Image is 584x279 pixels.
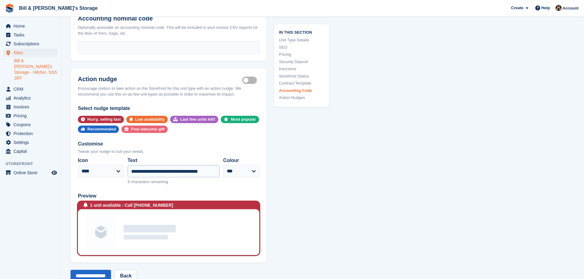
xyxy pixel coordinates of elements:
[3,138,58,147] a: menu
[5,4,14,13] img: stora-icon-8386f47178a22dfd0bd8f6a31ec36ba5ce8667c1dd55bd0f319d3a0aa187defe.svg
[13,22,50,30] span: Home
[279,58,324,65] a: Security Deposit
[541,5,550,11] span: Help
[13,103,50,111] span: Invoices
[131,126,165,133] div: Free welcome gift
[14,58,58,81] a: Bill & [PERSON_NAME]'s Storage - Hitchin, SG5 3RT
[135,116,165,123] div: Low availability
[13,31,50,39] span: Tasks
[13,94,50,102] span: Analytics
[86,217,116,247] img: Unit group image placeholder
[78,126,119,133] button: Recommended
[223,157,259,164] label: Colour
[13,129,50,138] span: Protection
[3,48,58,57] a: menu
[78,116,124,123] button: Hurry, selling fast
[279,37,324,43] a: Unit Type Details
[131,179,168,184] span: characters remaining
[3,31,58,39] a: menu
[13,120,50,129] span: Coupons
[3,129,58,138] a: menu
[78,76,242,83] h2: Action nudge
[51,169,58,176] a: Preview store
[13,40,50,48] span: Subscriptions
[279,66,324,72] a: Insurance
[87,116,121,123] div: Hurry, selling fast
[13,48,50,57] span: Sites
[3,168,58,177] a: menu
[511,5,523,11] span: Create
[78,192,259,200] div: Preview
[90,202,173,209] div: 1 unit available - Call [PHONE_NUMBER]
[279,87,324,93] a: Accounting Code
[78,157,124,164] label: Icon
[13,138,50,147] span: Settings
[78,15,259,22] h2: Accounting nominal code
[13,85,50,93] span: CRM
[3,85,58,93] a: menu
[279,29,324,35] span: In this section
[126,116,168,123] button: Low availability
[3,120,58,129] a: menu
[170,116,218,123] button: Last few units left!
[13,111,50,120] span: Pricing
[78,140,259,148] div: Customise
[78,149,259,155] div: Tweak your nudge to suit your needs.
[128,157,219,164] label: Text
[231,116,256,123] div: Most popular
[221,116,259,123] button: Most popular
[3,94,58,102] a: menu
[563,5,578,11] span: Account
[6,161,61,167] span: Storefront
[279,51,324,58] a: Pricing
[279,95,324,101] a: Action Nudges
[78,85,259,97] div: Encourage visitors to take action on the Storefront for this unit type with an action nudge. We r...
[78,105,259,112] div: Select nudge template
[78,25,259,36] div: Optionally associate an accounting nominal code. This will be included in your invoice CSV export...
[3,40,58,48] a: menu
[13,168,50,177] span: Online Store
[555,5,562,11] img: Jack Bottesch
[3,22,58,30] a: menu
[180,116,215,123] div: Last few units left!
[242,80,259,81] label: Is active
[279,80,324,86] a: Contract Template
[121,126,168,133] button: Free welcome gift
[3,147,58,156] a: menu
[13,147,50,156] span: Capital
[3,103,58,111] a: menu
[3,111,58,120] a: menu
[87,126,116,133] div: Recommended
[279,73,324,79] a: Storefront Status
[279,44,324,50] a: SEO
[128,179,130,184] span: 9
[17,3,100,13] a: Bill & [PERSON_NAME]'s Storage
